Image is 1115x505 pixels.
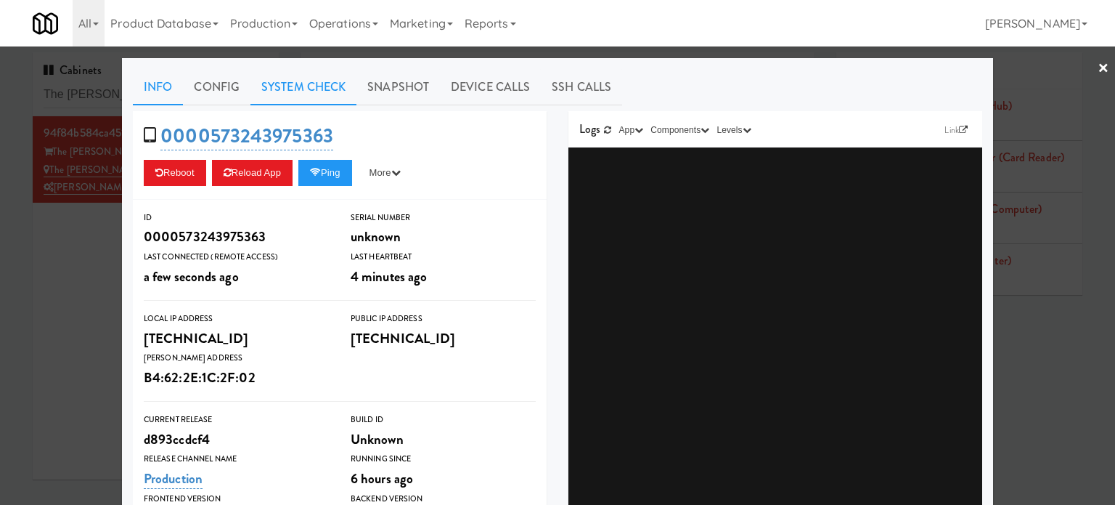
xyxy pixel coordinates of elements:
button: More [358,160,412,186]
a: × [1098,47,1109,92]
a: Device Calls [440,69,541,105]
button: Levels [713,123,754,137]
a: 0000573243975363 [160,122,333,150]
div: Build Id [351,413,536,427]
div: [PERSON_NAME] Address [144,351,329,365]
button: App [616,123,648,137]
button: Reload App [212,160,293,186]
div: 0000573243975363 [144,225,329,249]
a: Link [941,123,971,137]
div: d893ccdcf4 [144,427,329,452]
span: 4 minutes ago [351,267,427,286]
div: Last Heartbeat [351,250,536,264]
a: Info [133,69,183,105]
a: Production [144,469,203,489]
button: Reboot [144,160,206,186]
a: System Check [250,69,356,105]
div: [TECHNICAL_ID] [351,326,536,351]
span: 6 hours ago [351,469,413,488]
a: Config [183,69,250,105]
div: Serial Number [351,211,536,225]
div: B4:62:2E:1C:2F:02 [144,365,329,390]
img: Micromart [33,11,58,36]
div: unknown [351,225,536,249]
div: Local IP Address [144,312,329,326]
div: ID [144,211,329,225]
span: a few seconds ago [144,267,239,286]
button: Ping [298,160,352,186]
div: Current Release [144,413,329,427]
div: [TECHNICAL_ID] [144,326,329,351]
div: Public IP Address [351,312,536,326]
div: Unknown [351,427,536,452]
div: Running Since [351,452,536,466]
span: Logs [579,121,600,137]
div: Last Connected (Remote Access) [144,250,329,264]
button: Components [647,123,713,137]
a: SSH Calls [541,69,622,105]
div: Release Channel Name [144,452,329,466]
a: Snapshot [356,69,440,105]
